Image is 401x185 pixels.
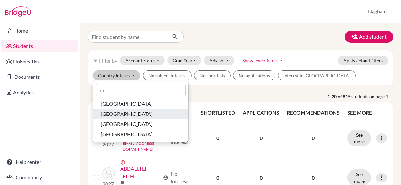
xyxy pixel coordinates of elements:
p: 2027 [102,141,115,148]
span: [GEOGRAPHIC_DATA] [101,130,153,138]
button: [GEOGRAPHIC_DATA] [93,109,188,119]
a: Universities [1,55,78,68]
button: Show fewer filtersarrow_drop_down [237,56,290,65]
button: [GEOGRAPHIC_DATA] [93,99,188,109]
button: Interest in [GEOGRAPHIC_DATA] [278,70,356,80]
span: [GEOGRAPHIC_DATA] [101,120,153,128]
span: mail [120,181,124,184]
button: Apply default filters [338,56,388,65]
th: RECOMMENDATIONS [283,105,343,120]
button: Add student [345,31,393,43]
p: 0 [287,134,340,142]
span: [GEOGRAPHIC_DATA] [101,100,153,107]
span: account_circle [163,175,168,180]
th: APPLICATIONS [239,105,283,120]
input: Search [96,84,186,96]
th: SEE MORE [343,105,391,120]
button: [GEOGRAPHIC_DATA] [93,129,188,139]
a: Home [1,24,78,37]
a: Help center [1,156,78,168]
a: Students [1,40,78,52]
button: No subject interest [143,70,192,80]
a: ABDALLTEF, LEITH [120,165,161,180]
div: Country Interest [93,81,189,142]
th: SHORTLISTED [197,105,239,120]
a: Analytics [1,86,78,99]
span: Show fewer filters [242,58,278,63]
button: Grad Year [167,56,202,65]
button: [GEOGRAPHIC_DATA] [93,119,188,129]
button: Country Interest [93,70,140,80]
button: Advisor [204,56,234,65]
button: Nagham [365,5,393,18]
a: Documents [1,70,78,83]
i: arrow_drop_down [278,57,285,63]
td: 0 [239,120,283,156]
a: Community [1,171,78,184]
button: Account Status [120,56,165,65]
span: [GEOGRAPHIC_DATA] [101,110,153,118]
span: Filter by [99,57,117,63]
img: ABDALLTEF, LEITH [102,167,115,180]
button: See more [347,130,371,146]
img: Bridge-U [5,6,31,17]
i: filter_list [93,58,98,63]
td: 0 [197,120,239,156]
button: No shortlists [194,70,231,80]
span: error_outline [120,160,127,165]
p: 0 [287,174,340,181]
span: students on page 1 [351,93,393,100]
button: No applications [233,70,275,80]
input: Find student by name... [88,31,167,43]
strong: 1-20 of 815 [327,93,351,100]
a: [EMAIL_ADDRESS][DOMAIN_NAME] [122,141,161,152]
